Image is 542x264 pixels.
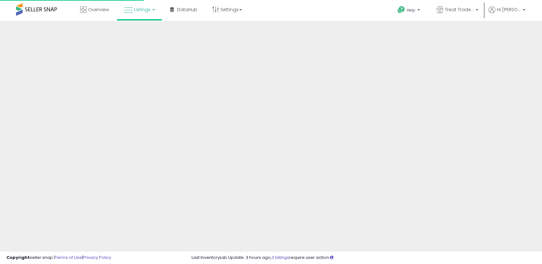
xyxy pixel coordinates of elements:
span: Treat Traders [445,6,474,13]
a: Privacy Policy [83,254,111,260]
div: seller snap | | [6,255,111,261]
i: Click here to read more about un-synced listings. [330,255,333,260]
strong: Copyright [6,254,30,260]
i: Get Help [397,6,405,14]
span: Hi [PERSON_NAME] [497,6,521,13]
a: 3 listings [272,254,289,260]
a: Help [392,1,426,21]
div: Last InventoryLab Update: 3 hours ago, require user action. [192,255,536,261]
a: Hi [PERSON_NAME] [489,6,525,21]
span: Listings [134,6,151,13]
span: Overview [88,6,109,13]
span: Help [407,7,415,13]
a: Terms of Use [55,254,82,260]
span: DataHub [177,6,197,13]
